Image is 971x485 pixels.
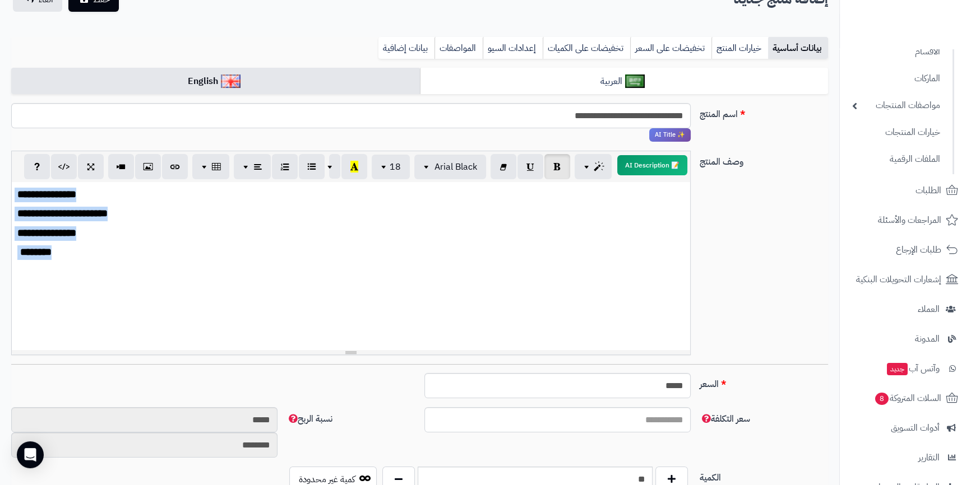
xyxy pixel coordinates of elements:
span: إشعارات التحويلات البنكية [856,272,941,287]
span: العملاء [918,301,940,317]
a: بيانات إضافية [378,37,434,59]
button: 18 [372,155,410,179]
a: خيارات المنتجات [847,120,946,144]
div: Open Intercom Messenger [17,441,44,468]
button: 📝 AI Description [617,155,687,175]
span: 8 [875,392,889,405]
a: إعدادات السيو [483,37,543,59]
img: English [221,74,241,88]
span: نسبة الربح [286,412,332,426]
a: تخفيضات على الكميات [543,37,630,59]
span: أدوات التسويق [891,420,940,436]
a: English [11,68,420,95]
a: الطلبات [847,177,964,204]
a: المراجعات والأسئلة [847,207,964,234]
span: جديد [887,363,908,375]
img: logo-2.png [895,22,960,46]
span: السلات المتروكة [874,390,941,406]
a: مواصفات المنتجات [847,94,946,118]
span: المدونة [915,331,940,347]
span: التقارير [918,450,940,465]
span: 18 [390,160,401,174]
a: العملاء [847,296,964,323]
button: Arial Black [414,155,486,179]
span: انقر لاستخدام رفيقك الذكي [649,128,691,142]
span: المراجعات والأسئلة [878,212,941,228]
span: وآتس آب [886,361,940,376]
a: التقارير [847,444,964,471]
a: وآتس آبجديد [847,355,964,382]
a: تخفيضات على السعر [630,37,711,59]
a: المواصفات [434,37,483,59]
label: الكمية [695,467,833,484]
span: سعر التكلفة [700,412,750,426]
label: السعر [695,373,833,391]
a: طلبات الإرجاع [847,236,964,263]
img: العربية [625,74,645,88]
label: اسم المنتج [695,103,833,121]
a: بيانات أساسية [768,37,828,59]
span: طلبات الإرجاع [896,242,941,258]
a: إشعارات التحويلات البنكية [847,266,964,293]
a: المدونة [847,325,964,352]
a: الملفات الرقمية [847,147,946,171]
a: الماركات [847,67,946,91]
a: العربية [420,68,829,95]
span: الطلبات [915,183,941,198]
span: Arial Black [434,160,477,174]
a: خيارات المنتج [711,37,768,59]
label: وصف المنتج [695,151,833,169]
a: الأقسام [847,40,946,64]
a: أدوات التسويق [847,414,964,441]
a: السلات المتروكة8 [847,385,964,412]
